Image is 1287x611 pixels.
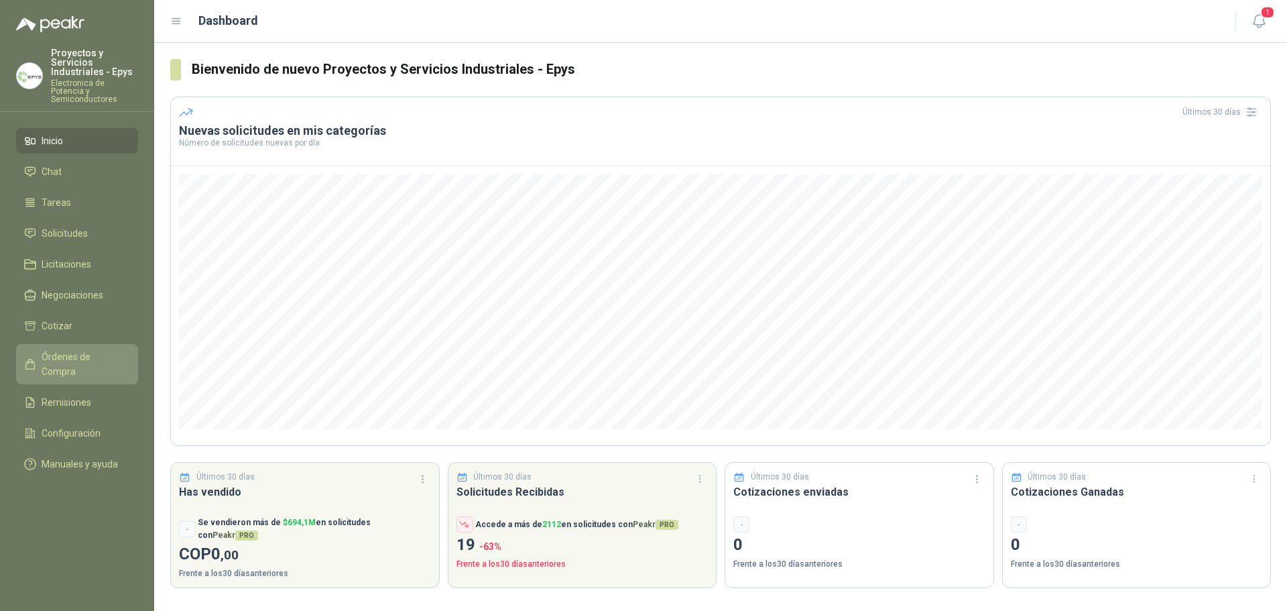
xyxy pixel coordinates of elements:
a: Licitaciones [16,252,138,277]
h3: Bienvenido de nuevo Proyectos y Servicios Industriales - Epys [192,59,1271,80]
img: Logo peakr [16,16,84,32]
h3: Has vendido [179,484,431,500]
p: Electronica de Potencia y Semiconductores [51,79,138,103]
div: Últimos 30 días [1182,101,1262,123]
span: PRO [656,520,678,530]
a: Remisiones [16,390,138,415]
span: Tareas [42,195,71,210]
span: Inicio [42,133,63,148]
span: 2112 [542,520,561,529]
span: Cotizar [42,319,72,333]
a: Tareas [16,190,138,215]
span: 0 [211,545,239,563]
div: - [1011,516,1027,533]
span: $ 694,1M [283,518,316,527]
span: PRO [235,531,258,541]
span: Configuración [42,426,101,441]
p: Últimos 30 días [751,471,809,484]
p: Accede a más de en solicitudes con [475,518,678,531]
span: Chat [42,164,62,179]
p: Frente a los 30 días anteriores [1011,558,1263,571]
p: Número de solicitudes nuevas por día [179,139,1262,147]
a: Manuales y ayuda [16,451,138,477]
p: Frente a los 30 días anteriores [179,567,431,580]
a: Órdenes de Compra [16,344,138,384]
span: Manuales y ayuda [42,457,118,471]
a: Configuración [16,421,138,446]
h1: Dashboard [198,11,258,30]
p: Últimos 30 días [196,471,255,484]
span: Remisiones [42,395,91,410]
p: Últimos 30 días [1028,471,1086,484]
p: Se vendieron más de en solicitudes con [198,516,431,542]
a: Solicitudes [16,221,138,246]
span: Peakr [633,520,678,529]
span: Peakr [212,531,258,540]
span: 1 [1260,6,1275,19]
a: Chat [16,159,138,184]
div: - [733,516,749,533]
p: 0 [1011,533,1263,558]
span: Negociaciones [42,288,103,302]
a: Cotizar [16,313,138,339]
a: Inicio [16,128,138,154]
button: 1 [1247,9,1271,34]
span: Solicitudes [42,226,88,241]
img: Company Logo [17,63,42,89]
p: Proyectos y Servicios Industriales - Epys [51,48,138,76]
h3: Solicitudes Recibidas [456,484,709,500]
p: 0 [733,533,985,558]
h3: Cotizaciones Ganadas [1011,484,1263,500]
p: 19 [456,533,709,558]
span: Licitaciones [42,257,91,272]
span: ,00 [221,547,239,563]
p: Frente a los 30 días anteriores [456,558,709,571]
p: COP [179,542,431,567]
div: - [179,521,195,537]
p: Frente a los 30 días anteriores [733,558,985,571]
p: Últimos 30 días [473,471,532,484]
span: -63 % [479,541,501,552]
span: Órdenes de Compra [42,349,125,379]
h3: Cotizaciones enviadas [733,484,985,500]
a: Negociaciones [16,282,138,308]
h3: Nuevas solicitudes en mis categorías [179,123,1262,139]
